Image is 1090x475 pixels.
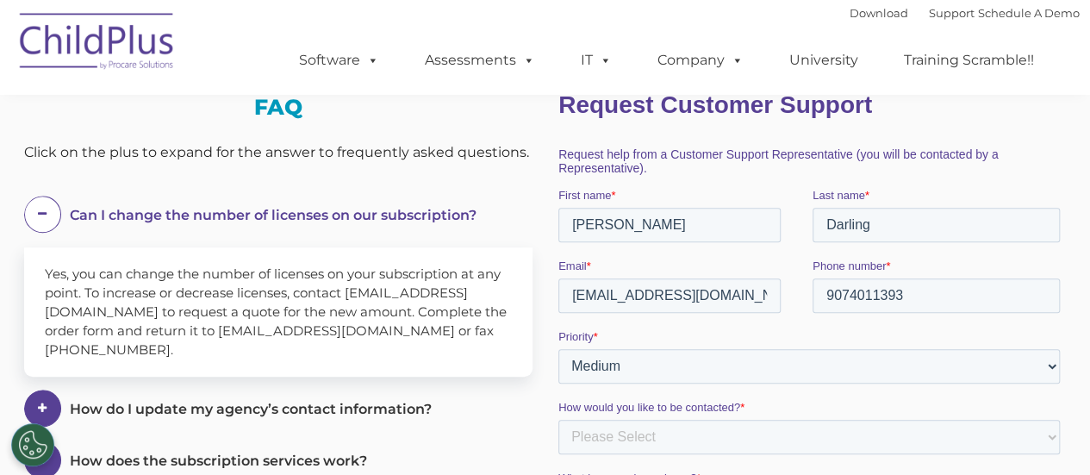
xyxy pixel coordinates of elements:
[24,97,533,118] h3: FAQ
[978,6,1080,20] a: Schedule A Demo
[254,114,307,127] span: Last name
[887,43,1051,78] a: Training Scramble!!
[24,247,533,377] div: Yes, you can change the number of licenses on your subscription at any point. To increase or decr...
[640,43,761,78] a: Company
[408,43,552,78] a: Assessments
[254,184,327,197] span: Phone number
[70,453,367,469] span: How does the subscription services work?
[70,207,476,223] span: Can I change the number of licenses on our subscription?
[11,423,54,466] button: Cookies Settings
[564,43,629,78] a: IT
[929,6,975,20] a: Support
[70,401,432,417] span: How do I update my agency’s contact information?
[850,6,908,20] a: Download
[11,1,184,87] img: ChildPlus by Procare Solutions
[24,140,533,166] div: Click on the plus to expand for the answer to frequently asked questions.
[850,6,1080,20] font: |
[772,43,875,78] a: University
[282,43,396,78] a: Software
